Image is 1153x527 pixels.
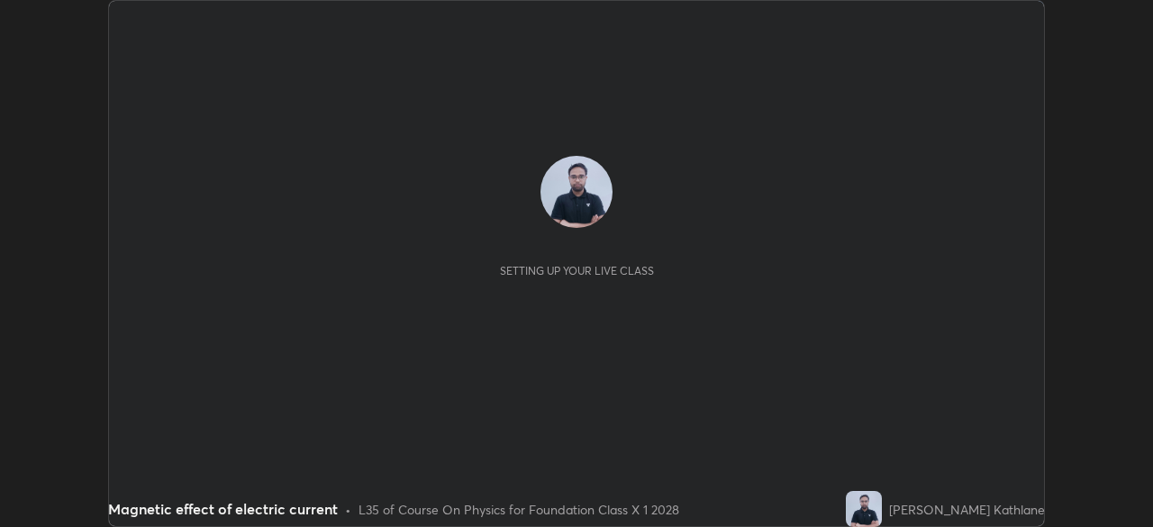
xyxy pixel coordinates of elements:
img: 191c609c7ab1446baba581773504bcda.jpg [540,156,613,228]
div: • [345,500,351,519]
div: [PERSON_NAME] Kathlane [889,500,1045,519]
div: L35 of Course On Physics for Foundation Class X 1 2028 [359,500,679,519]
div: Setting up your live class [500,264,654,277]
div: Magnetic effect of electric current [108,498,338,520]
img: 191c609c7ab1446baba581773504bcda.jpg [846,491,882,527]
